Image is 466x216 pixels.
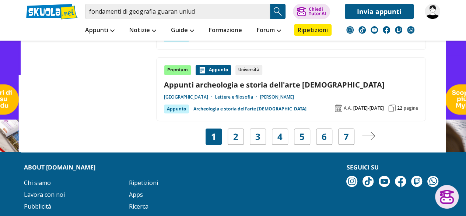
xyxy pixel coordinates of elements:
[129,191,143,199] a: Apps
[164,104,189,113] div: Appunto
[411,176,422,187] img: twitch
[83,24,116,37] a: Appunti
[407,26,414,34] img: WhatsApp
[345,4,414,19] a: Invia appunti
[308,7,326,16] div: Chiedi Tutor AI
[193,104,306,113] a: Archeologia e storia dell'arte [DEMOGRAPHIC_DATA]
[427,176,438,187] img: WhatsApp
[196,65,231,75] div: Appunto
[260,94,294,100] a: [PERSON_NAME]
[346,163,378,171] strong: Seguici su
[129,179,158,187] a: Ripetizioni
[211,131,216,142] span: 1
[169,24,196,37] a: Guide
[235,65,262,75] div: Università
[344,105,352,111] span: A.A.
[388,104,396,112] img: Pagine
[346,26,354,34] img: instagram
[207,24,244,37] a: Formazione
[358,26,366,34] img: tiktok
[24,191,65,199] a: Lavora con noi
[85,4,270,19] input: Cerca appunti, riassunti o versioni
[24,163,95,171] strong: About [DOMAIN_NAME]
[362,131,375,142] a: Pagina successiva
[164,80,418,90] a: Appunti archeologia e storia dell'arte [DEMOGRAPHIC_DATA]
[404,105,418,111] span: pagine
[395,176,406,187] img: facebook
[371,26,378,34] img: youtube
[129,202,148,210] a: Ricerca
[199,66,206,74] img: Appunti contenuto
[24,179,51,187] a: Chi siamo
[24,202,51,210] a: Pubblicità
[346,176,357,187] img: instagram
[164,65,191,75] div: Premium
[215,94,260,100] a: Lettere e filosofia
[233,131,238,142] a: 2
[294,24,332,36] a: Ripetizioni
[397,105,402,111] span: 22
[362,132,375,140] img: Pagina successiva
[272,6,283,17] img: Cerca appunti, riassunti o versioni
[362,176,374,187] img: tiktok
[255,24,283,37] a: Forum
[395,26,402,34] img: twitch
[322,131,327,142] a: 6
[379,176,390,187] img: youtube
[335,104,342,112] img: Anno accademico
[293,4,330,19] button: ChiediTutor AI
[127,24,158,37] a: Notizie
[164,94,215,100] a: [GEOGRAPHIC_DATA]
[255,131,260,142] a: 3
[277,131,283,142] a: 4
[383,26,390,34] img: facebook
[270,4,285,19] button: Search Button
[156,128,426,145] nav: Navigazione pagine
[299,131,305,142] a: 5
[353,105,384,111] span: [DATE]-[DATE]
[344,131,349,142] a: 7
[425,4,440,19] img: veronica.bottos.101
